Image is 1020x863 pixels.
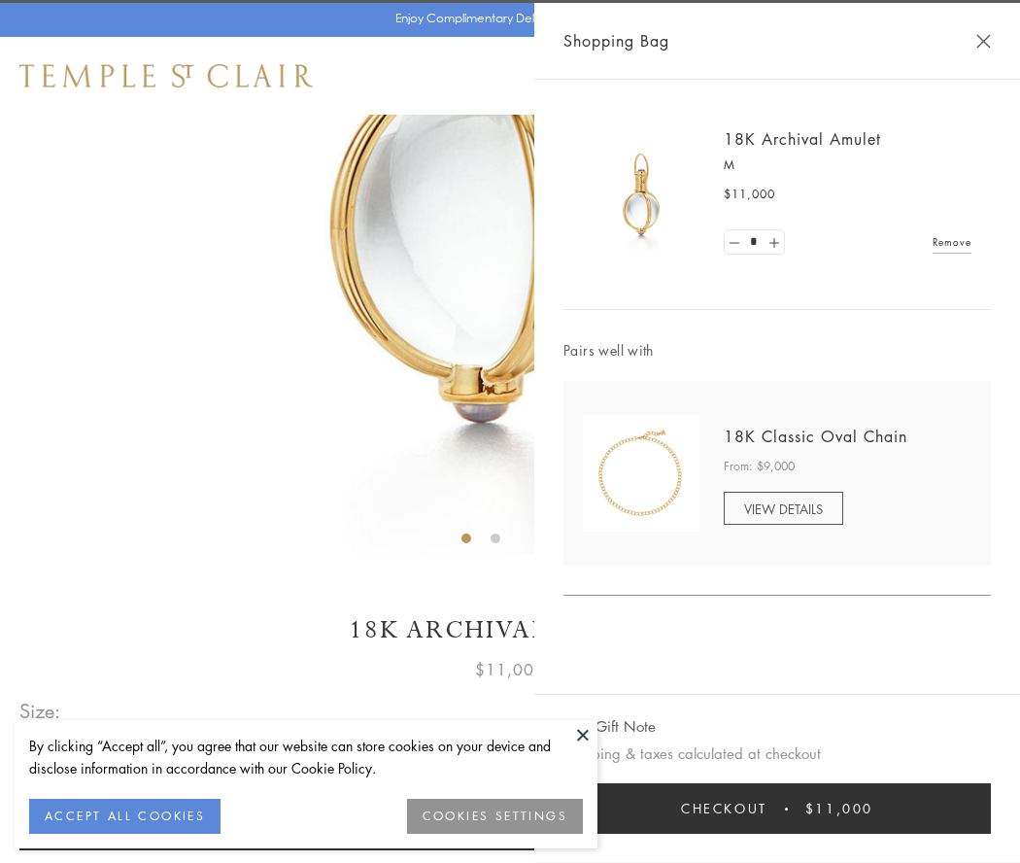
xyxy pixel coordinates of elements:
[583,415,699,532] img: N88865-OV18
[724,185,775,204] span: $11,000
[395,9,616,28] p: Enjoy Complimentary Delivery & Returns
[563,28,669,53] span: Shopping Bag
[407,799,583,834] button: COOKIES SETTINGS
[29,799,221,834] button: ACCEPT ALL COOKIES
[725,230,744,255] a: Set quantity to 0
[19,613,1001,647] h1: 18K Archival Amulet
[805,798,873,819] span: $11,000
[19,695,62,727] span: Size:
[563,714,656,739] button: Add Gift Note
[563,339,991,362] span: Pairs well with
[764,230,783,255] a: Set quantity to 2
[475,657,545,682] span: $11,000
[724,457,795,476] span: From: $9,000
[724,128,881,150] a: 18K Archival Amulet
[933,231,971,253] a: Remove
[724,492,843,525] a: VIEW DETAILS
[681,798,767,819] span: Checkout
[744,500,823,518] span: VIEW DETAILS
[583,136,699,253] img: 18K Archival Amulet
[29,735,583,779] div: By clicking “Accept all”, you agree that our website can store cookies on your device and disclos...
[19,64,313,87] img: Temple St. Clair
[724,155,971,175] p: M
[724,426,907,447] a: 18K Classic Oval Chain
[563,783,991,834] button: Checkout $11,000
[976,34,991,49] button: Close Shopping Bag
[563,742,991,766] p: Shipping & taxes calculated at checkout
